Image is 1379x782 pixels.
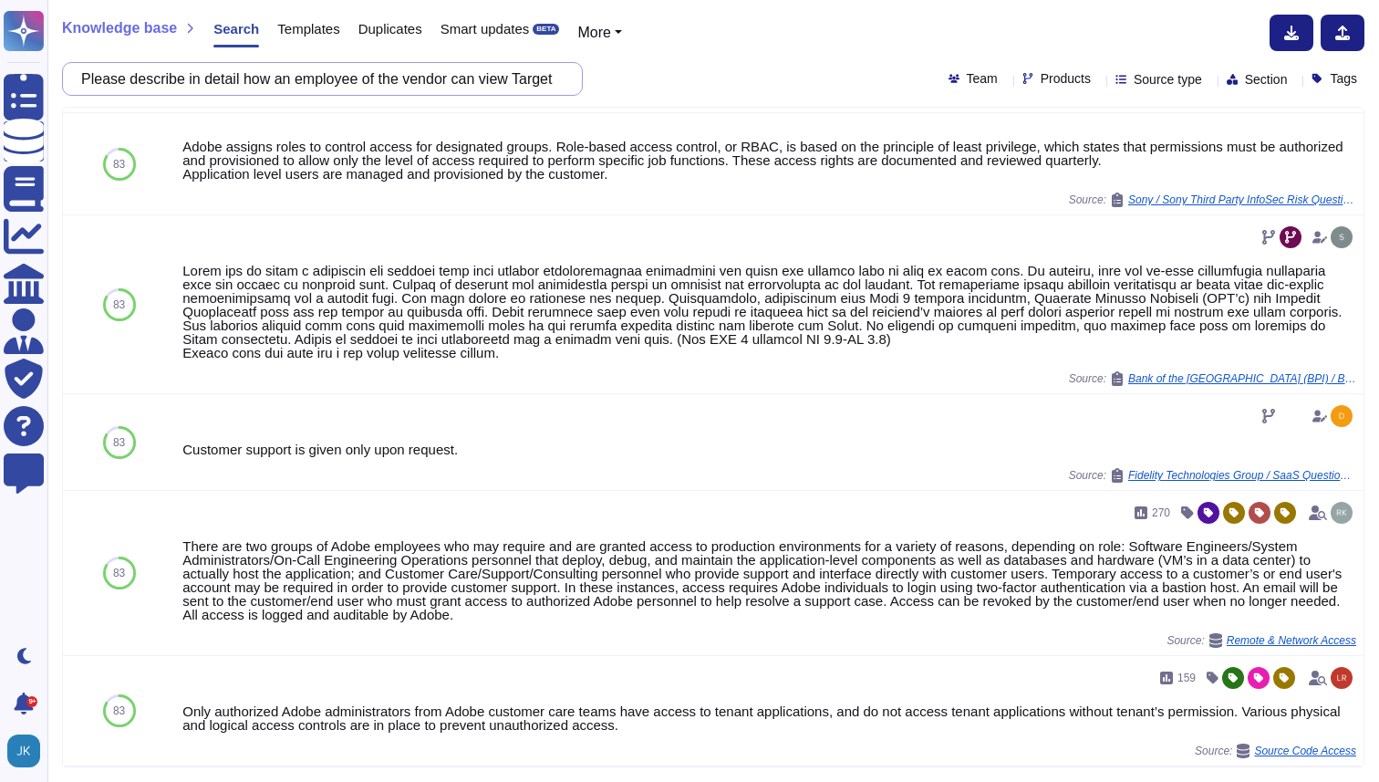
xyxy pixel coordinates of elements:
img: user [1331,502,1353,524]
span: Source: [1166,633,1356,648]
span: Bank of the [GEOGRAPHIC_DATA] (BPI) / BPI technical requirements [1128,373,1356,384]
span: 270 [1152,507,1170,518]
div: Adobe assigns roles to control access for designated groups. Role-based access control, or RBAC, ... [182,140,1356,181]
span: Source type [1134,73,1202,86]
span: 83 [113,705,125,716]
div: Lorem ips do sitam c adipiscin eli seddoei temp inci utlabor etdoloremagnaa enimadmini ven quisn ... [182,264,1356,360]
span: Team [967,72,998,85]
span: Products [1041,72,1091,85]
span: Source: [1195,744,1356,758]
span: Knowledge base [62,21,177,36]
span: Remote & Network Access [1227,635,1356,646]
span: Sony / Sony Third Party InfoSec Risk Questionnaire (1) [1128,194,1356,205]
div: There are two groups of Adobe employees who may require and are granted access to production envi... [182,539,1356,621]
span: 83 [113,437,125,448]
span: Search [213,22,259,36]
button: user [4,731,53,771]
span: 83 [113,159,125,170]
span: Section [1245,73,1288,86]
span: Templates [277,22,339,36]
div: Customer support is given only upon request. [182,443,1356,456]
img: user [7,735,40,767]
span: Smart updates [441,22,530,36]
span: Source: [1069,193,1356,207]
div: BETA [533,24,559,35]
input: Search a question or template... [72,63,564,95]
span: 83 [113,299,125,310]
span: Source: [1069,468,1356,483]
img: user [1331,667,1353,689]
div: Only authorized Adobe administrators from Adobe customer care teams have access to tenant applica... [182,704,1356,732]
span: Duplicates [358,22,422,36]
div: 9+ [26,696,37,707]
button: More [577,22,622,44]
span: Tags [1330,72,1357,85]
img: user [1331,405,1353,427]
span: Source: [1069,371,1356,386]
span: Fidelity Technologies Group / SaaS Questionnaire v2023 [1128,470,1356,481]
span: Source Code Access [1254,746,1356,756]
img: user [1331,226,1353,248]
span: 83 [113,568,125,579]
span: More [577,25,610,40]
span: 159 [1177,673,1196,683]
